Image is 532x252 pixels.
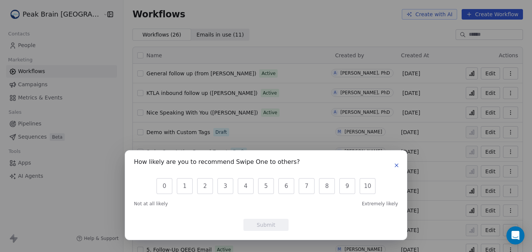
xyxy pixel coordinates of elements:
[197,178,213,194] button: 2
[243,219,289,231] button: Submit
[319,178,335,194] button: 8
[258,178,274,194] button: 5
[157,178,172,194] button: 0
[339,178,355,194] button: 9
[134,201,168,207] span: Not at all likely
[217,178,233,194] button: 3
[299,178,315,194] button: 7
[238,178,254,194] button: 4
[134,159,300,167] h1: How likely are you to recommend Swipe One to others?
[177,178,193,194] button: 1
[362,201,398,207] span: Extremely likely
[360,178,375,194] button: 10
[278,178,294,194] button: 6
